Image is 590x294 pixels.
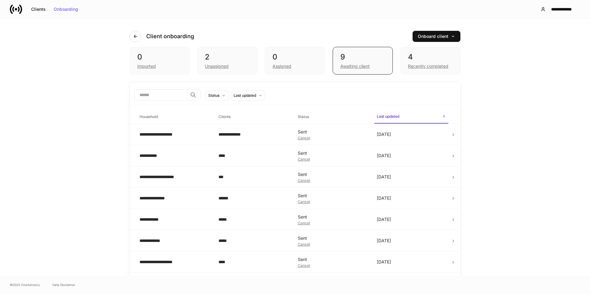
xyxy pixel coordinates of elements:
button: Cancel [298,179,310,182]
td: [DATE] [372,209,451,230]
div: 9 [340,52,385,62]
div: Clients [31,7,46,11]
td: [DATE] [372,273,451,294]
div: Onboarding [54,7,78,11]
button: Cancel [298,221,310,225]
h6: Last updated [377,113,399,119]
div: Sent [298,256,367,263]
div: Assigned [272,63,291,69]
h6: Household [139,114,158,120]
div: 0 [272,52,317,62]
span: © 2025 OneAdvisory [10,282,40,287]
div: 2 [205,52,250,62]
div: Onboard client [418,34,455,39]
td: [DATE] [372,251,451,273]
button: Cancel [298,136,310,140]
button: Status [206,91,228,100]
button: Cancel [298,200,310,204]
button: Last updated [231,91,265,100]
button: Onboarding [50,4,82,14]
h6: Status [298,114,309,120]
button: Onboard client [413,31,460,42]
div: 2Unassigned [197,47,257,75]
div: Imported [137,63,156,69]
div: 4 [408,52,453,62]
span: Status [295,111,369,123]
button: Cancel [298,264,310,267]
div: Sent [298,235,367,241]
td: [DATE] [372,124,451,145]
span: Clients [216,111,290,123]
a: Data Disclaimer [52,282,75,287]
div: Recently completed [408,63,448,69]
div: Sent [298,150,367,156]
div: Sent [298,129,367,135]
td: [DATE] [372,166,451,188]
h4: Client onboarding [146,33,194,40]
button: Cancel [298,243,310,246]
button: Clients [27,4,50,14]
div: 9Awaiting client [333,47,393,75]
td: [DATE] [372,145,451,166]
div: 0Imported [130,47,190,75]
div: Sent [298,214,367,220]
div: Status [208,92,219,98]
div: 0Assigned [265,47,325,75]
div: 4Recently completed [400,47,460,75]
div: Sent [298,171,367,178]
button: Cancel [298,157,310,161]
span: Household [137,111,211,123]
div: Unassigned [205,63,229,69]
div: Last updated [234,92,256,98]
td: [DATE] [372,230,451,251]
div: Awaiting client [340,63,370,69]
h6: Clients [218,114,231,120]
div: Sent [298,193,367,199]
span: Last updated [374,110,448,124]
div: 0 [137,52,182,62]
td: [DATE] [372,188,451,209]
